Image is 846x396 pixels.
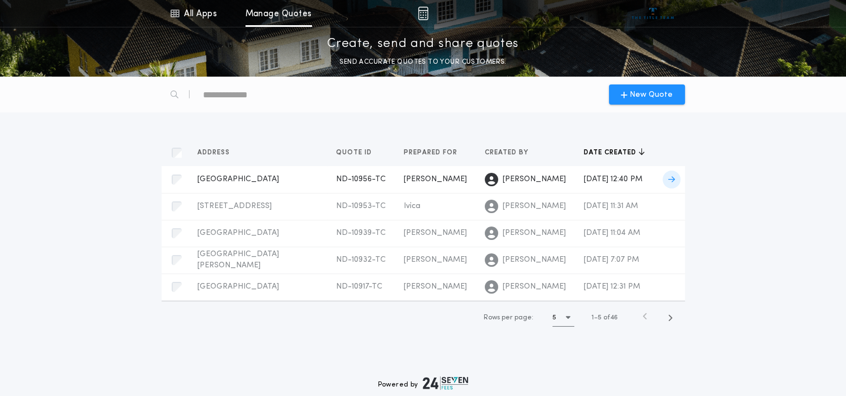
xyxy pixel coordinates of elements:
span: ND-10956-TC [336,175,386,183]
span: [PERSON_NAME] [503,174,566,185]
span: [DATE] 7:07 PM [584,256,639,264]
span: [PERSON_NAME] [404,175,467,183]
p: Create, send and share quotes [327,35,519,53]
span: Address [197,148,232,157]
button: Created by [485,147,537,158]
span: ND-10932-TC [336,256,386,264]
img: logo [423,376,469,390]
span: ND-10939-TC [336,229,386,237]
span: of 46 [603,313,618,323]
h1: 5 [552,312,556,323]
button: New Quote [609,84,685,105]
span: [DATE] 11:04 AM [584,229,640,237]
div: Powered by [378,376,469,390]
span: [DATE] 12:40 PM [584,175,642,183]
span: [PERSON_NAME] [404,256,467,264]
p: SEND ACCURATE QUOTES TO YOUR CUSTOMERS. [339,56,506,68]
span: [DATE] 12:31 PM [584,282,640,291]
span: ND-10953-TC [336,202,386,210]
span: Date created [584,148,639,157]
span: Ivica [404,202,420,210]
span: Rows per page: [484,314,533,321]
span: [STREET_ADDRESS] [197,202,272,210]
span: [GEOGRAPHIC_DATA][PERSON_NAME] [197,250,279,270]
img: vs-icon [632,8,674,19]
span: Created by [485,148,531,157]
span: [PERSON_NAME] [404,229,467,237]
span: ND-10917-TC [336,282,382,291]
span: [GEOGRAPHIC_DATA] [197,175,279,183]
span: [PERSON_NAME] [503,254,566,266]
button: 5 [552,309,574,327]
span: 5 [598,314,602,321]
button: Date created [584,147,645,158]
img: img [418,7,428,20]
span: New Quote [630,89,673,101]
button: Quote ID [336,147,380,158]
span: 1 [592,314,594,321]
span: [PERSON_NAME] [503,201,566,212]
span: Quote ID [336,148,374,157]
span: [PERSON_NAME] [404,282,467,291]
span: [GEOGRAPHIC_DATA] [197,282,279,291]
span: [GEOGRAPHIC_DATA] [197,229,279,237]
span: [PERSON_NAME] [503,281,566,293]
span: [PERSON_NAME] [503,228,566,239]
span: Prepared for [404,148,460,157]
span: [DATE] 11:31 AM [584,202,638,210]
button: Address [197,147,238,158]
